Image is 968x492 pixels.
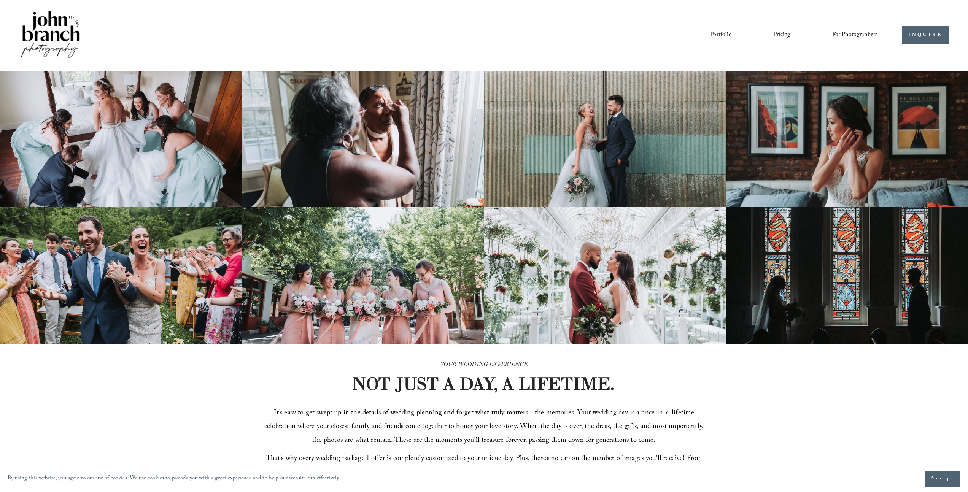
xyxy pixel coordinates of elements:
img: A bride and groom standing together, laughing, with the bride holding a bouquet in front of a cor... [484,71,726,207]
span: It’s easy to get swept up in the details of wedding planning and forget what truly matters—the me... [264,408,706,447]
a: folder dropdown [832,29,878,42]
img: John Branch IV Photography [19,10,81,61]
a: INQUIRE [902,26,949,45]
img: Silhouettes of a bride and groom facing each other in a church, with colorful stained glass windo... [726,207,968,344]
img: A bride and four bridesmaids in pink dresses, holding bouquets with pink and white flowers, smili... [242,207,484,344]
p: By using this website, you agree to our use of cookies. We use cookies to provide you with a grea... [8,473,340,484]
img: Bride adjusting earring in front of framed posters on a brick wall. [726,71,968,207]
span: For Photographers [832,29,878,41]
span: Accept [931,475,955,482]
button: Accept [925,471,960,487]
a: Pricing [773,29,790,42]
strong: NOT JUST A DAY, A LIFETIME. [352,373,614,395]
em: YOUR WEDDING EXPERIENCE [440,360,528,370]
img: Woman applying makeup to another woman near a window with floral curtains and autumn flowers. [242,71,484,207]
img: Bride and groom standing in an elegant greenhouse with chandeliers and lush greenery. [484,207,726,344]
a: Portfolio [710,29,731,42]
